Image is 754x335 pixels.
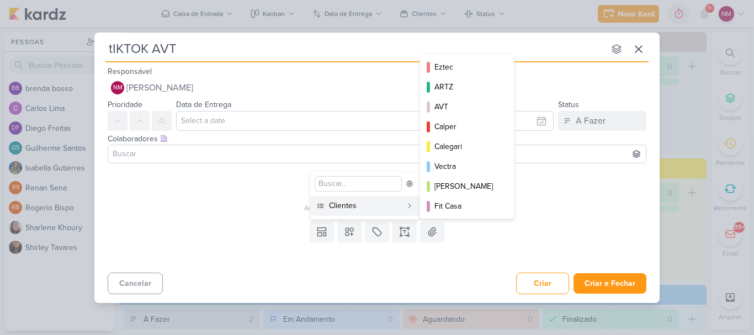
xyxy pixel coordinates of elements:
input: Buscar... [315,176,402,192]
button: Criar e Fechar [574,273,646,294]
button: A Fazer [558,111,646,131]
div: Vectra [434,161,501,172]
button: AVT [420,97,514,117]
button: Fit Casa [420,196,514,216]
div: AVT [434,101,501,113]
input: Kard Sem Título [105,39,604,59]
div: A Fazer [576,114,606,127]
label: Data de Entrega [176,100,231,109]
div: [PERSON_NAME] [434,180,501,192]
button: Vectra [420,157,514,177]
div: Adicione um item abaixo ou selecione um template [108,203,653,213]
label: Responsável [108,67,152,76]
button: Cancelar [108,273,163,294]
button: Eztec [420,57,514,77]
button: Calper [420,117,514,137]
button: Criar [516,273,569,294]
p: NM [113,85,123,91]
div: Natasha Matos [111,81,124,94]
div: Calegari [434,141,501,152]
span: [PERSON_NAME] [126,81,193,94]
label: Prioridade [108,100,142,109]
div: Esse kard não possui nenhum item [108,190,653,203]
button: ARTZ [420,77,514,97]
input: Select a date [176,111,554,131]
button: [PERSON_NAME] [420,177,514,196]
div: ARTZ [434,81,501,93]
div: Fit Casa [434,200,501,212]
input: Buscar [110,147,644,161]
div: Calper [434,121,501,132]
button: Calegari [420,137,514,157]
button: NM [PERSON_NAME] [108,78,646,98]
div: Clientes [329,200,402,211]
button: Tec Vendas [420,216,514,236]
label: Status [558,100,579,109]
div: Eztec [434,61,501,73]
div: Colaboradores [108,133,646,145]
button: Clientes [310,196,420,216]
